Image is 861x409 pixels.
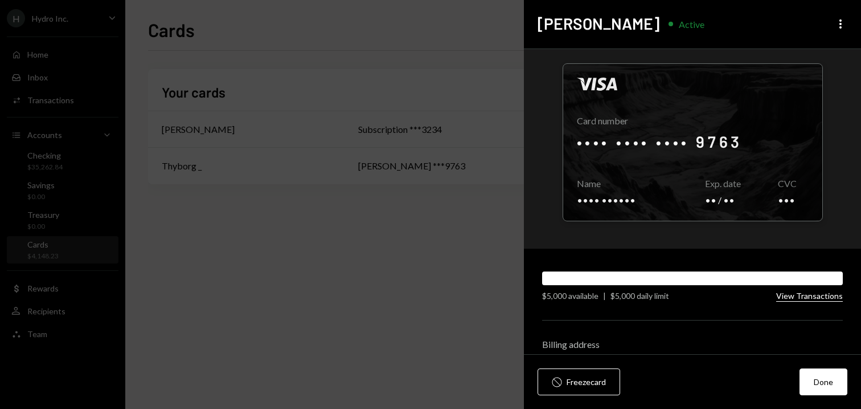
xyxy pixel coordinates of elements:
[563,63,823,221] div: Click to reveal
[542,290,598,302] div: $5,000 available
[567,376,606,388] div: Freeze card
[538,13,659,35] h2: [PERSON_NAME]
[679,19,704,30] div: Active
[610,290,669,302] div: $5,000 daily limit
[603,290,606,302] div: |
[538,368,620,395] button: Freezecard
[776,291,843,302] button: View Transactions
[799,368,847,395] button: Done
[542,339,843,350] div: Billing address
